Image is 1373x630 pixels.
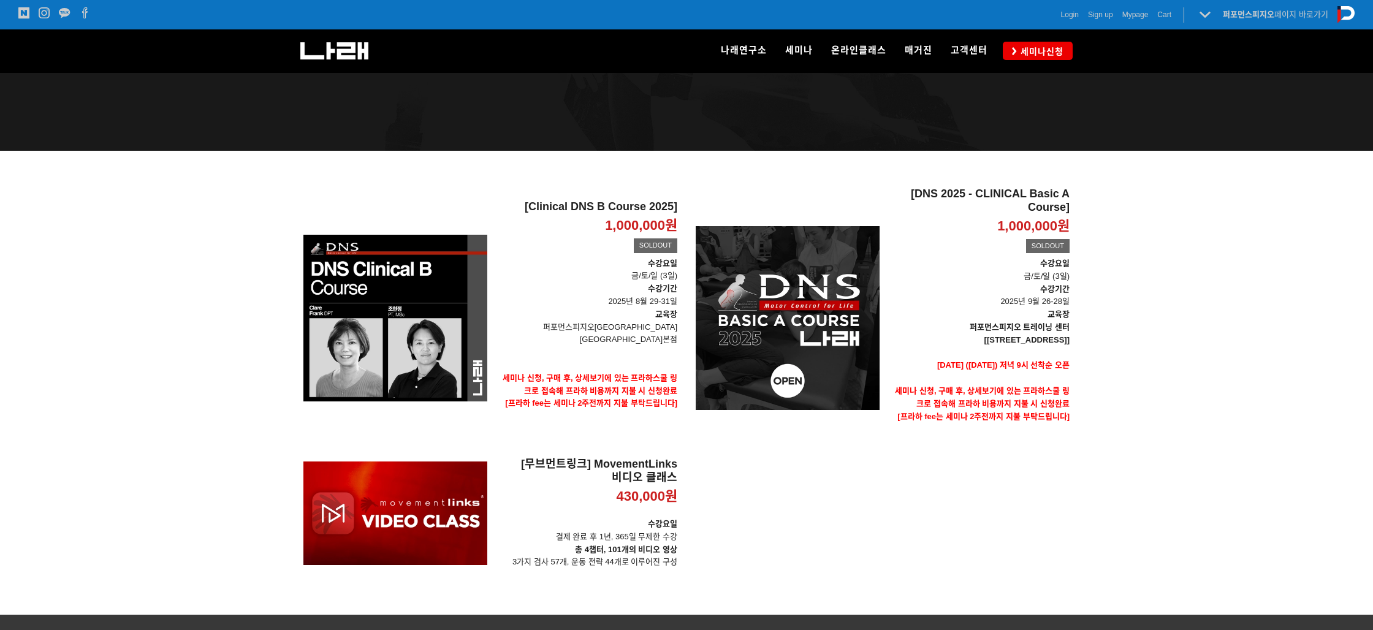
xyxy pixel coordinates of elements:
a: 세미나 [776,29,822,72]
span: [프라하 fee는 세미나 2주전까지 지불 부탁드립니다] [897,412,1070,421]
a: 나래연구소 [712,29,776,72]
span: 고객센터 [951,45,987,56]
p: 퍼포먼스피지오[GEOGRAPHIC_DATA] [GEOGRAPHIC_DATA]본점 [496,321,677,347]
a: Login [1061,9,1079,21]
p: 3가지 검사 57개, 운동 전략 44개로 이루어진 구성 [496,544,677,569]
strong: 수강기간 [648,284,677,293]
strong: 수강요일 [648,259,677,268]
strong: 수강요일 [648,519,677,528]
strong: 수강요일 [1040,259,1070,268]
span: [프라하 fee는 세미나 2주전까지 지불 부탁드립니다] [505,398,677,408]
strong: 수강기간 [1040,284,1070,294]
p: 2025년 9월 26-28일 [889,283,1070,309]
a: [Clinical DNS B Course 2025] 1,000,000원 SOLDOUT 수강요일금/토/일 (3일)수강기간 2025년 8월 29-31일교육장퍼포먼스피지오[GEOG... [496,200,677,435]
strong: 퍼포먼스피지오 트레이닝 센터 [970,322,1070,332]
span: 세미나신청 [1017,45,1063,58]
p: 금/토/일 (3일) [496,270,677,283]
a: 고객센터 [941,29,997,72]
span: 온라인클래스 [831,45,886,56]
a: Sign up [1088,9,1113,21]
a: 온라인클래스 [822,29,896,72]
p: 1,000,000원 [605,217,677,235]
strong: 교육장 [655,309,677,319]
strong: 교육장 [1048,309,1070,319]
span: 매거진 [905,45,932,56]
a: 세미나신청 [1003,42,1073,59]
p: 결제 완료 후 1년, 365일 무제한 수강 [496,518,677,544]
a: [무브먼트링크] MovementLinks 비디오 클래스 430,000원 수강요일결제 완료 후 1년, 365일 무제한 수강총 4챕터, 101개의 비디오 영상3가지 검사 57개,... [496,458,677,569]
span: 나래연구소 [721,45,767,56]
strong: 총 4챕터, 101개의 비디오 영상 [575,545,677,554]
strong: 퍼포먼스피지오 [1223,10,1274,19]
strong: 세미나 신청, 구매 후, 상세보기에 있는 프라하스쿨 링크로 접속해 프라하 비용까지 지불 시 신청완료 [895,386,1070,408]
a: 매거진 [896,29,941,72]
a: [DNS 2025 - CLINICAL Basic A Course] 1,000,000원 SOLDOUT 수강요일금/토/일 (3일)수강기간 2025년 9월 26-28일교육장퍼포먼스... [889,188,1070,449]
a: Cart [1157,9,1171,21]
div: SOLDOUT [1026,239,1070,254]
h2: [DNS 2025 - CLINICAL Basic A Course] [889,188,1070,214]
p: 2025년 8월 29-31일 [496,283,677,308]
strong: 세미나 신청, 구매 후, 상세보기에 있는 프라하스쿨 링크로 접속해 프라하 비용까지 지불 시 신청완료 [503,373,677,395]
strong: [[STREET_ADDRESS]] [984,335,1070,344]
p: 430,000원 [616,488,677,506]
a: Mypage [1122,9,1149,21]
span: 세미나 [785,45,813,56]
h2: [Clinical DNS B Course 2025] [496,200,677,214]
p: 금/토/일 (3일) [889,257,1070,283]
p: 1,000,000원 [997,218,1070,235]
h2: [무브먼트링크] MovementLinks 비디오 클래스 [496,458,677,484]
a: 퍼포먼스피지오페이지 바로가기 [1223,10,1328,19]
div: SOLDOUT [634,238,677,253]
span: [DATE] ([DATE]) 저녁 9시 선착순 오픈 [937,360,1070,370]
